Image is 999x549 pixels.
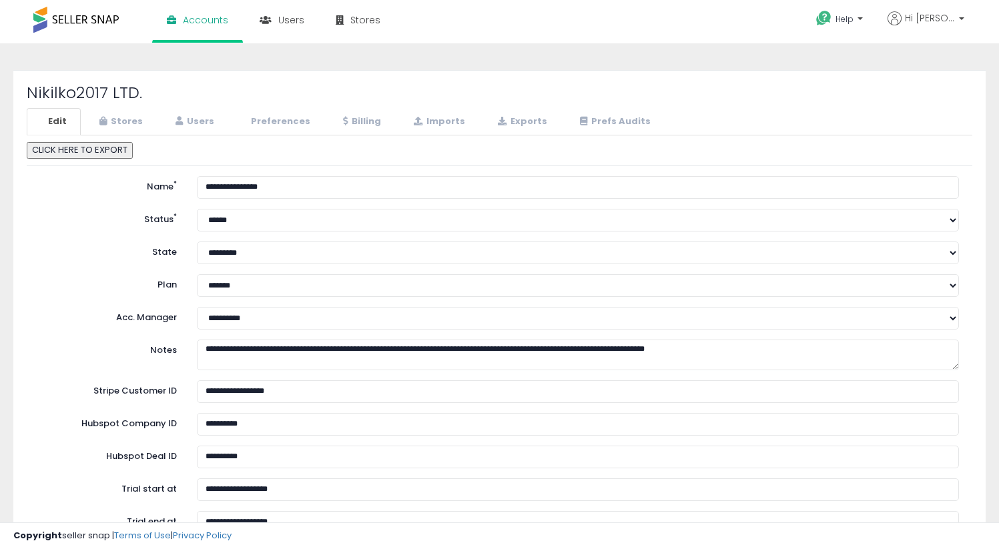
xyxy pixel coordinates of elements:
span: Accounts [183,13,228,27]
a: Prefs Audits [563,108,665,135]
h2: Nikilko2017 LTD. [27,84,972,101]
button: CLICK HERE TO EXPORT [27,142,133,159]
a: Edit [27,108,81,135]
label: State [30,241,187,259]
label: Status [30,209,187,226]
span: Stores [350,13,380,27]
a: Imports [396,108,479,135]
label: Acc. Manager [30,307,187,324]
label: Name [30,176,187,193]
a: Billing [326,108,395,135]
a: Users [158,108,228,135]
div: seller snap | | [13,530,232,542]
a: Privacy Policy [173,529,232,542]
a: Hi [PERSON_NAME] [888,11,964,41]
a: Preferences [230,108,324,135]
label: Stripe Customer ID [30,380,187,398]
span: Hi [PERSON_NAME] [905,11,955,25]
a: Terms of Use [114,529,171,542]
span: Users [278,13,304,27]
label: Hubspot Company ID [30,413,187,430]
label: Hubspot Deal ID [30,446,187,463]
i: Get Help [815,10,832,27]
strong: Copyright [13,529,62,542]
a: Stores [82,108,157,135]
a: Exports [480,108,561,135]
label: Notes [30,340,187,357]
label: Trial end at [30,511,187,528]
span: Help [836,13,854,25]
label: Plan [30,274,187,292]
label: Trial start at [30,478,187,496]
